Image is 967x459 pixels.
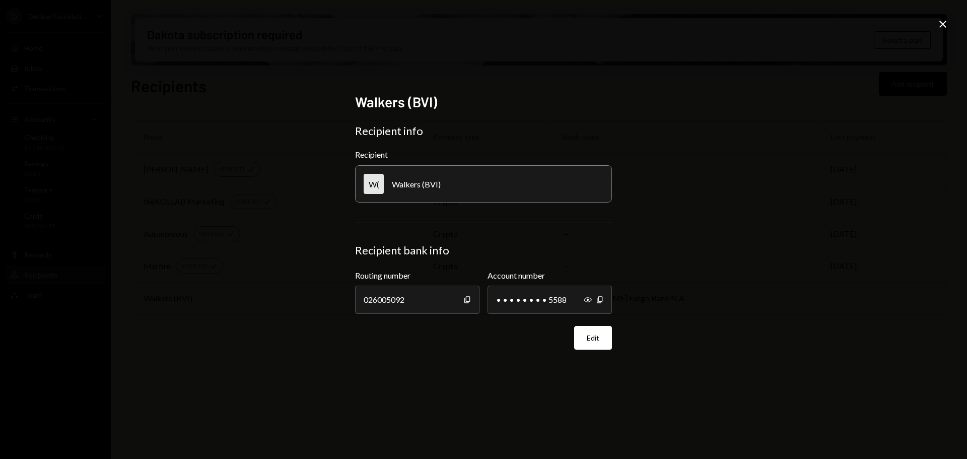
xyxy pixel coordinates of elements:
div: Recipient info [355,124,612,138]
div: Recipient [355,150,612,159]
div: W( [364,174,384,194]
label: Account number [488,270,612,282]
div: • • • • • • • • 5588 [488,286,612,314]
div: Recipient bank info [355,243,612,257]
label: Routing number [355,270,479,282]
h2: Walkers (BVI) [355,92,612,112]
div: 026005092 [355,286,479,314]
button: Edit [574,326,612,350]
div: Walkers (BVI) [392,179,441,189]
